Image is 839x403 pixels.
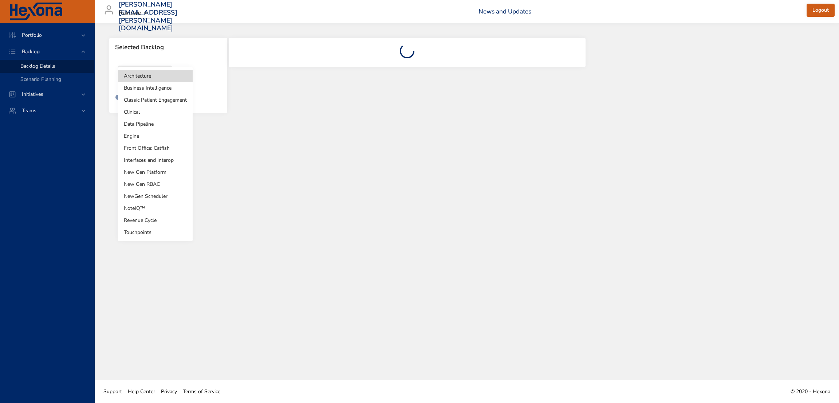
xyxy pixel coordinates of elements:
li: Architecture [118,70,193,82]
li: New Gen Platform [118,166,193,178]
li: New Gen RBAC [118,178,193,190]
li: Front Office: Catfish [118,142,193,154]
li: NoteIQ™ [118,202,193,214]
li: Clinical [118,106,193,118]
li: Interfaces and Interop [118,154,193,166]
li: Classic Patient Engagement [118,94,193,106]
li: Touchpoints [118,226,193,238]
li: NewGen Scheduler [118,190,193,202]
li: Revenue Cycle [118,214,193,226]
li: Data Pipeline [118,118,193,130]
li: Engine [118,130,193,142]
li: Business Intelligence [118,82,193,94]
